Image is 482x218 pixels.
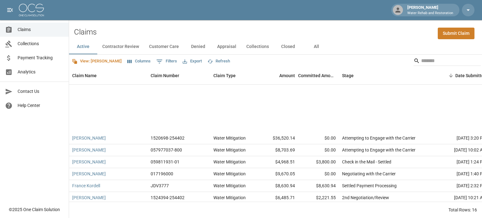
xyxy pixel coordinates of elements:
[339,67,433,84] div: Stage
[213,171,246,177] div: Water Mitigation
[257,180,298,192] div: $8,630.94
[151,194,185,201] div: 1524394-254402
[257,156,298,168] div: $4,968.51
[274,39,302,54] button: Closed
[298,132,339,144] div: $0.00
[213,159,246,165] div: Water Mitigation
[69,39,97,54] button: Active
[447,71,455,80] button: Sort
[342,194,389,201] div: 2nd Negotiation/Review
[405,4,456,16] div: [PERSON_NAME]
[19,4,44,16] img: ocs-logo-white-transparent.png
[18,102,64,109] span: Help Center
[342,183,397,189] div: Settled Payment Processing
[18,88,64,95] span: Contact Us
[72,183,100,189] a: France Kordell
[257,67,298,84] div: Amount
[257,132,298,144] div: $36,520.14
[4,4,16,16] button: open drawer
[257,192,298,204] div: $6,485.71
[414,56,481,67] div: Search
[72,171,106,177] a: [PERSON_NAME]
[70,56,123,66] button: View: [PERSON_NAME]
[72,159,106,165] a: [PERSON_NAME]
[18,55,64,61] span: Payment Tracking
[298,67,339,84] div: Committed Amount
[298,144,339,156] div: $0.00
[74,28,97,37] h2: Claims
[298,180,339,192] div: $8,630.94
[342,171,396,177] div: Negotiating with the Carrier
[213,67,236,84] div: Claim Type
[241,39,274,54] button: Collections
[69,67,147,84] div: Claim Name
[342,67,354,84] div: Stage
[151,183,169,189] div: JDV3777
[18,69,64,75] span: Analytics
[18,26,64,33] span: Claims
[151,147,182,153] div: 057977037-800
[212,39,241,54] button: Appraisal
[151,171,173,177] div: 017196000
[298,156,339,168] div: $3,800.00
[213,183,246,189] div: Water Mitigation
[448,207,477,213] div: Total Rows: 16
[18,40,64,47] span: Collections
[342,135,415,141] div: Attempting to Engage with the Carrier
[151,159,179,165] div: 059811931-01
[407,11,453,16] p: Water Rehab and Restoration
[72,67,97,84] div: Claim Name
[279,67,295,84] div: Amount
[72,194,106,201] a: [PERSON_NAME]
[257,168,298,180] div: $9,670.05
[181,56,203,66] button: Export
[302,39,330,54] button: All
[72,147,106,153] a: [PERSON_NAME]
[155,56,179,66] button: Show filters
[342,159,391,165] div: Check in the Mail - Settled
[69,39,482,54] div: dynamic tabs
[342,147,415,153] div: Attempting to Engage with the Carrier
[72,135,106,141] a: [PERSON_NAME]
[298,192,339,204] div: $2,221.55
[213,194,246,201] div: Water Mitigation
[147,67,210,84] div: Claim Number
[210,67,257,84] div: Claim Type
[438,28,474,39] a: Submit Claim
[184,39,212,54] button: Denied
[257,144,298,156] div: $8,703.69
[298,168,339,180] div: $0.00
[213,147,246,153] div: Water Mitigation
[213,135,246,141] div: Water Mitigation
[97,39,144,54] button: Contractor Review
[144,39,184,54] button: Customer Care
[9,206,60,213] div: © 2025 One Claim Solution
[151,135,185,141] div: 1520698-254402
[298,67,336,84] div: Committed Amount
[126,56,152,66] button: Select columns
[151,67,179,84] div: Claim Number
[206,56,232,66] button: Refresh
